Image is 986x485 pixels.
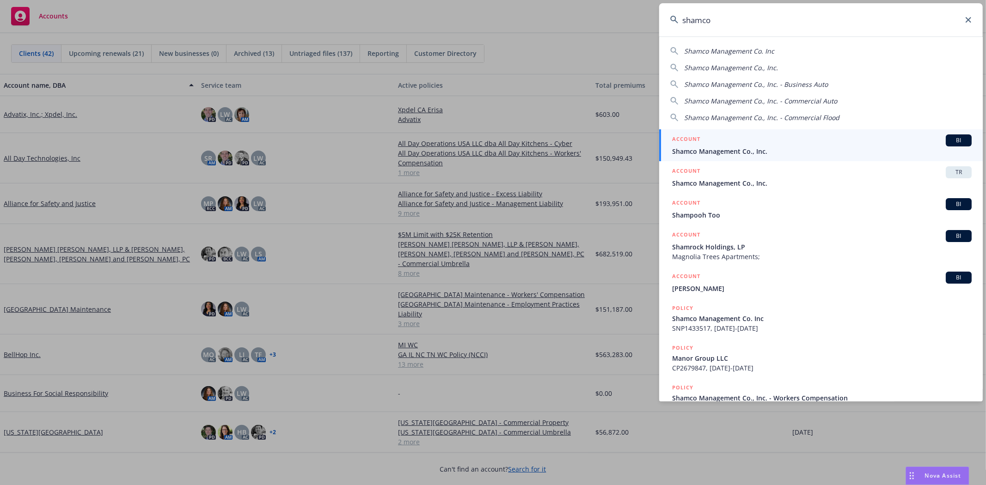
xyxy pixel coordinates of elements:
[672,383,693,392] h5: POLICY
[906,467,918,485] div: Drag to move
[684,97,837,105] span: Shamco Management Co., Inc. - Commercial Auto
[925,472,962,479] span: Nova Assist
[906,467,969,485] button: Nova Assist
[672,230,700,241] h5: ACCOUNT
[672,314,972,323] span: Shamco Management Co. Inc
[672,272,700,283] h5: ACCOUNT
[672,146,972,156] span: Shamco Management Co., Inc.
[672,363,972,373] span: CP2679847, [DATE]-[DATE]
[672,284,972,293] span: [PERSON_NAME]
[949,168,968,176] span: TR
[659,193,983,225] a: ACCOUNTBIShampooh Too
[949,232,968,240] span: BI
[659,378,983,418] a: POLICYShamco Management Co., Inc. - Workers Compensation
[672,323,972,333] span: SNP1433517, [DATE]-[DATE]
[659,3,983,36] input: Search...
[659,129,983,161] a: ACCOUNTBIShamco Management Co., Inc.
[672,343,693,352] h5: POLICY
[672,134,700,145] h5: ACCOUNT
[659,298,983,338] a: POLICYShamco Management Co. IncSNP1433517, [DATE]-[DATE]
[659,225,983,267] a: ACCOUNTBIShamrock Holdings, LPMagnolia Trees Apartments;
[949,136,968,145] span: BI
[949,273,968,282] span: BI
[672,166,700,177] h5: ACCOUNT
[659,267,983,298] a: ACCOUNTBI[PERSON_NAME]
[659,161,983,193] a: ACCOUNTTRShamco Management Co., Inc.
[672,178,972,188] span: Shamco Management Co., Inc.
[672,210,972,220] span: Shampooh Too
[672,252,972,261] span: Magnolia Trees Apartments;
[684,80,828,89] span: Shamco Management Co., Inc. - Business Auto
[684,47,774,55] span: Shamco Management Co. Inc
[949,200,968,208] span: BI
[672,353,972,363] span: Manor Group LLC
[672,303,693,313] h5: POLICY
[672,393,972,403] span: Shamco Management Co., Inc. - Workers Compensation
[684,63,778,72] span: Shamco Management Co., Inc.
[672,198,700,209] h5: ACCOUNT
[672,242,972,252] span: Shamrock Holdings, LP
[684,113,839,122] span: Shamco Management Co., Inc. - Commercial Flood
[659,338,983,378] a: POLICYManor Group LLCCP2679847, [DATE]-[DATE]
